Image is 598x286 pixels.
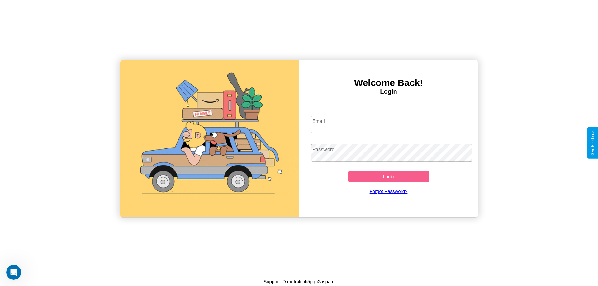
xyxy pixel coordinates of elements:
img: gif [120,60,299,217]
div: Give Feedback [591,130,595,156]
a: Forgot Password? [308,182,469,200]
p: Support ID: mgfg4ctih5pqn2aspam [263,277,335,286]
h4: Login [299,88,478,95]
h3: Welcome Back! [299,77,478,88]
button: Login [348,171,429,182]
iframe: Intercom live chat [6,265,21,280]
